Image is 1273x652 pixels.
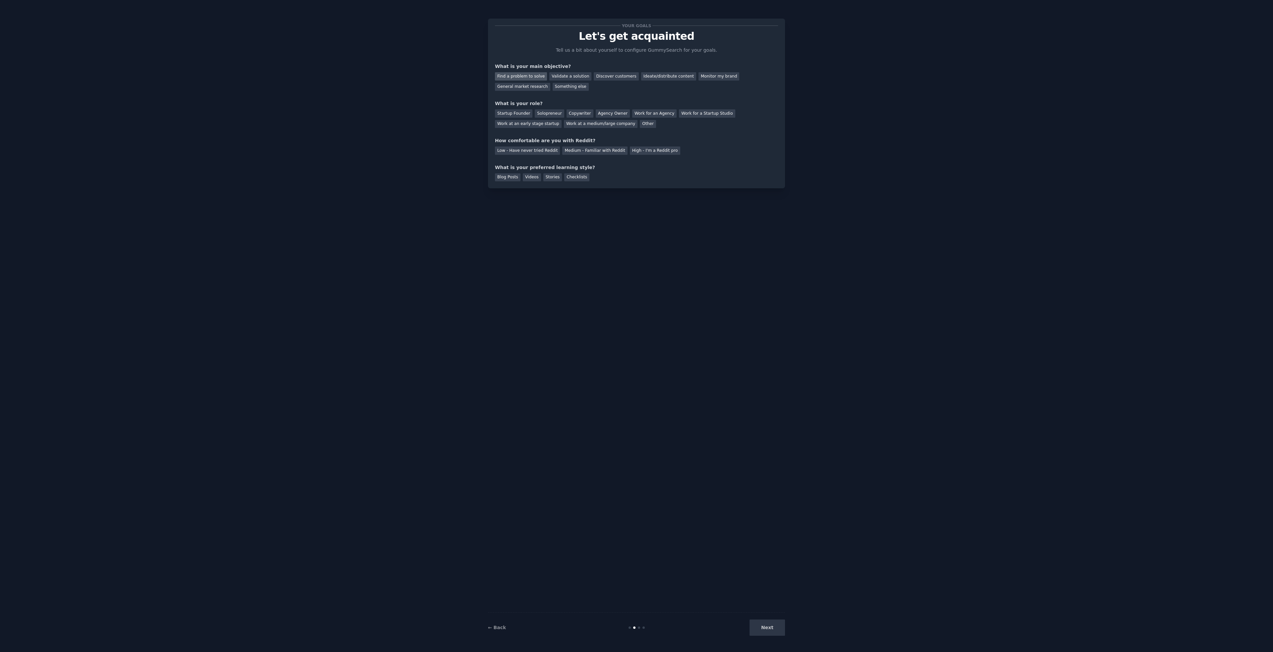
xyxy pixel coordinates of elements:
div: Checklists [564,173,589,182]
p: Let's get acquainted [495,30,778,42]
div: Work at an early stage startup [495,120,562,128]
div: Validate a solution [549,72,591,81]
div: Work for an Agency [632,109,677,118]
div: Low - Have never tried Reddit [495,147,560,155]
div: How comfortable are you with Reddit? [495,137,778,144]
div: What is your role? [495,100,778,107]
div: What is your main objective? [495,63,778,70]
div: Work for a Startup Studio [679,109,735,118]
div: Medium - Familiar with Reddit [562,147,627,155]
div: Solopreneur [535,109,564,118]
div: Something else [553,83,589,91]
div: Copywriter [567,109,593,118]
div: High - I'm a Reddit pro [630,147,680,155]
div: Startup Founder [495,109,532,118]
span: Your goals [621,22,652,29]
div: Find a problem to solve [495,72,547,81]
div: Ideate/distribute content [641,72,696,81]
div: Blog Posts [495,173,520,182]
div: Videos [523,173,541,182]
div: Other [640,120,656,128]
a: ← Back [488,625,506,630]
div: What is your preferred learning style? [495,164,778,171]
div: General market research [495,83,550,91]
p: Tell us a bit about yourself to configure GummySearch for your goals. [553,47,720,54]
div: Discover customers [594,72,638,81]
div: Monitor my brand [698,72,739,81]
div: Work at a medium/large company [564,120,637,128]
div: Stories [543,173,562,182]
div: Agency Owner [596,109,630,118]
